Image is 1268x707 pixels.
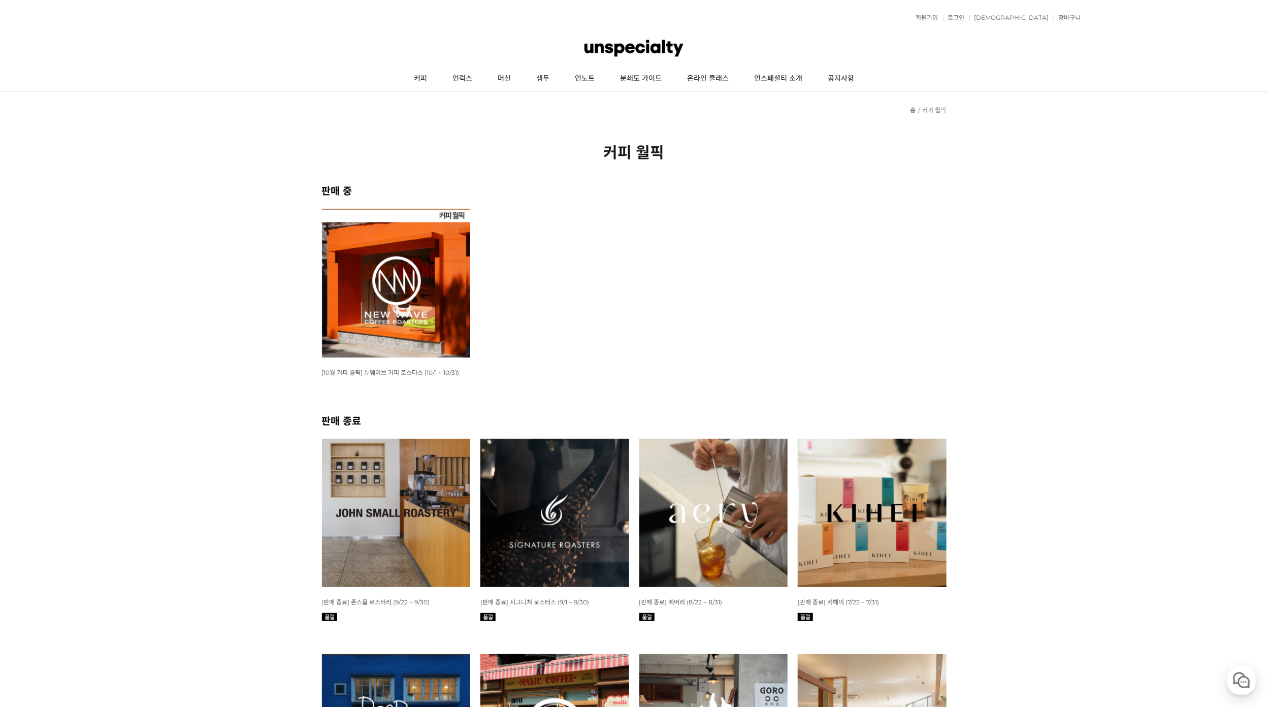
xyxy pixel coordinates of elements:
span: [10월 커피 월픽] 뉴웨이브 커피 로스터스 (10/1 ~ 10/31) [322,369,460,376]
a: 언노트 [562,66,607,91]
a: [10월 커피 월픽] 뉴웨이브 커피 로스터스 (10/1 ~ 10/31) [322,368,460,376]
img: 7월 커피 스몰 월픽 키헤이 [798,439,947,588]
a: 커피 [401,66,440,91]
a: [판매 종료] 시그니쳐 로스터스 (9/1 ~ 9/30) [480,598,589,606]
a: 생두 [524,66,562,91]
h2: 커피 월픽 [322,140,947,163]
a: 장바구니 [1054,15,1081,21]
img: [10월 커피 월픽] 뉴웨이브 커피 로스터스 (10/1 ~ 10/31) [322,209,471,358]
h2: 판매 중 [322,183,947,198]
a: 언스페셜티 소개 [741,66,815,91]
a: 온라인 클래스 [674,66,741,91]
span: 홈 [32,337,38,345]
span: 대화 [93,338,105,346]
a: 홈 [3,322,67,347]
img: 언스페셜티 몰 [584,33,683,63]
img: [판매 종료] 시그니쳐 로스터스 (9/1 ~ 9/30) [480,439,629,588]
img: [판매 종료] 존스몰 로스터리 (9/22 ~ 9/30) [322,439,471,588]
a: 공지사항 [815,66,867,91]
a: 커피 월픽 [923,106,947,114]
img: 8월 커피 스몰 월픽 에어리 [639,439,788,588]
span: 설정 [157,337,169,345]
a: 대화 [67,322,131,347]
a: 머신 [485,66,524,91]
a: [판매 종료] 에어리 (8/22 ~ 8/31) [639,598,723,606]
a: 분쇄도 가이드 [607,66,674,91]
a: 설정 [131,322,195,347]
a: 회원가입 [911,15,938,21]
h2: 판매 종료 [322,413,947,428]
a: [판매 종료] 키헤이 (7/22 ~ 7/31) [798,598,879,606]
img: 품절 [322,613,337,621]
a: 홈 [911,106,916,114]
img: 품절 [639,613,655,621]
a: 언럭스 [440,66,485,91]
img: 품절 [798,613,813,621]
a: [DEMOGRAPHIC_DATA] [969,15,1049,21]
a: [판매 종료] 존스몰 로스터리 (9/22 ~ 9/30) [322,598,430,606]
img: 품절 [480,613,496,621]
a: 로그인 [943,15,965,21]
